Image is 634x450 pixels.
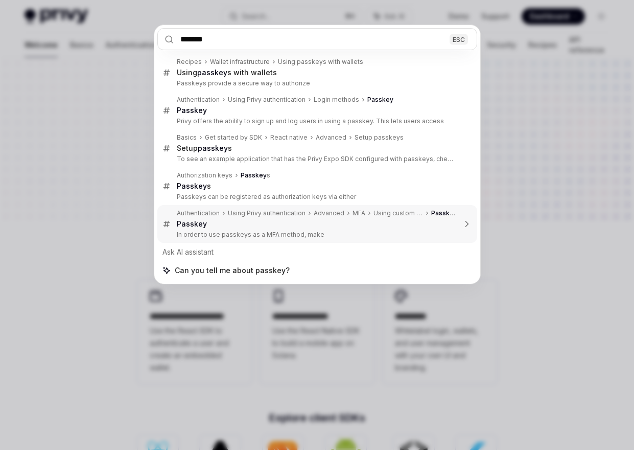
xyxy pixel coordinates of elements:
p: To see an example application that has the Privy Expo SDK configured with passkeys, check out our E [177,155,456,163]
div: Using custom UIs [373,209,423,217]
div: Get started by SDK [205,133,262,142]
div: Login methods [314,96,359,104]
div: Setup passkeys [355,133,404,142]
div: Setup s [177,144,232,153]
div: Advanced [314,209,344,217]
div: Wallet infrastructure [210,58,270,66]
div: MFA [353,209,365,217]
div: React native [270,133,308,142]
div: Using passkeys with wallets [278,58,363,66]
div: Authentication [177,96,220,104]
div: Authentication [177,209,220,217]
b: Passkey [241,171,267,179]
p: Privy offers the ability to sign up and log users in using a passkey. This lets users access [177,117,456,125]
div: Using Privy authentication [228,209,306,217]
p: Passkeys provide a secure way to authorize [177,79,456,87]
div: Authorization keys [177,171,232,179]
p: In order to use passkeys as a MFA method, make [177,231,456,239]
b: passkey [197,68,227,77]
div: s [241,171,270,179]
b: Passkey [431,209,457,217]
div: Recipes [177,58,202,66]
b: Passkey [177,219,207,228]
p: Passkeys can be registered as authorization keys via either [177,193,456,201]
b: Passkey [177,182,207,190]
div: s [177,182,211,191]
div: Ask AI assistant [157,243,477,261]
b: Passkey [367,96,393,103]
div: Using s with wallets [177,68,277,77]
div: Advanced [316,133,346,142]
b: Passkey [177,106,207,115]
div: Basics [177,133,197,142]
div: Using Privy authentication [228,96,306,104]
b: passkey [198,144,228,152]
span: Can you tell me about passkey? [175,265,290,276]
div: ESC [450,34,468,44]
